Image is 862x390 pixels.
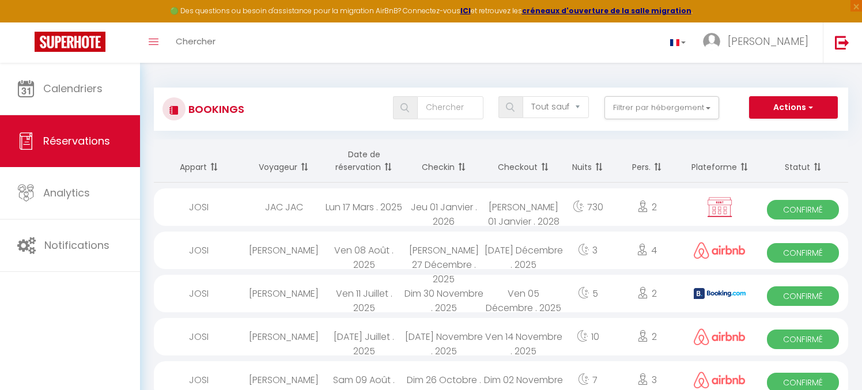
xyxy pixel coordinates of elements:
[43,81,103,96] span: Calendriers
[417,96,483,119] input: Chercher
[703,33,720,50] img: ...
[835,35,849,50] img: logout
[612,139,682,183] th: Sort by people
[43,134,110,148] span: Réservations
[758,139,848,183] th: Sort by status
[522,6,691,16] a: créneaux d'ouverture de la salle migration
[324,139,404,183] th: Sort by booking date
[154,139,244,183] th: Sort by rentals
[682,139,758,183] th: Sort by channel
[186,96,244,122] h3: Bookings
[167,22,224,63] a: Chercher
[749,96,838,119] button: Actions
[176,35,215,47] span: Chercher
[244,139,324,183] th: Sort by guest
[564,139,612,183] th: Sort by nights
[728,34,808,48] span: [PERSON_NAME]
[404,139,484,183] th: Sort by checkin
[483,139,564,183] th: Sort by checkout
[460,6,471,16] a: ICI
[44,238,109,252] span: Notifications
[35,32,105,52] img: Super Booking
[43,185,90,200] span: Analytics
[694,22,823,63] a: ... [PERSON_NAME]
[604,96,720,119] button: Filtrer par hébergement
